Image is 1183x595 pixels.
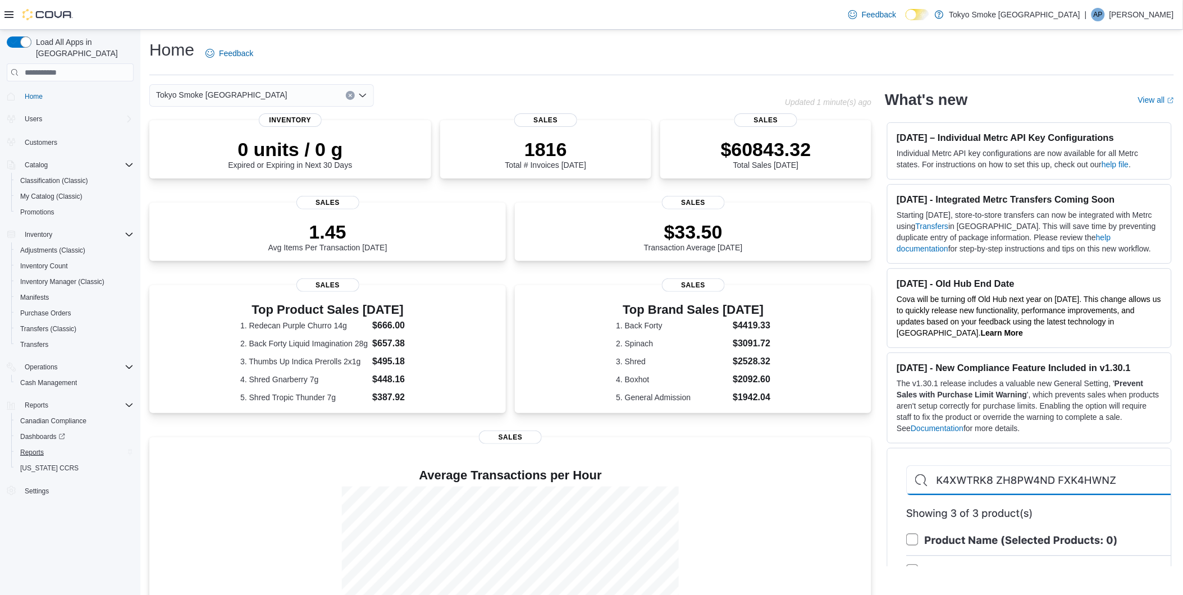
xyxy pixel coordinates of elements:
[616,320,728,331] dt: 1. Back Forty
[644,221,743,243] p: $33.50
[20,262,68,271] span: Inventory Count
[25,401,48,410] span: Reports
[11,413,138,429] button: Canadian Compliance
[16,244,134,257] span: Adjustments (Classic)
[11,204,138,220] button: Promotions
[1094,8,1103,21] span: AP
[16,174,93,187] a: Classification (Classic)
[20,360,62,374] button: Operations
[16,322,81,336] a: Transfers (Classic)
[16,259,72,273] a: Inventory Count
[240,356,368,367] dt: 3. Thumbs Up Indica Prerolls 2x1g
[16,174,134,187] span: Classification (Classic)
[16,461,83,475] a: [US_STATE] CCRS
[20,208,54,217] span: Promotions
[505,138,586,161] p: 1816
[16,190,87,203] a: My Catalog (Classic)
[20,192,83,201] span: My Catalog (Classic)
[228,138,352,161] p: 0 units / 0 g
[2,111,138,127] button: Users
[16,414,134,428] span: Canadian Compliance
[662,278,725,292] span: Sales
[897,379,1143,399] strong: Prevent Sales with Purchase Limit Warning
[721,138,811,161] p: $60843.32
[616,338,728,349] dt: 2. Spinach
[25,363,58,372] span: Operations
[20,399,134,412] span: Reports
[733,337,771,350] dd: $3091.72
[20,448,44,457] span: Reports
[733,391,771,404] dd: $1942.04
[16,446,48,459] a: Reports
[2,483,138,499] button: Settings
[296,196,359,209] span: Sales
[20,136,62,149] a: Customers
[372,319,415,332] dd: $666.00
[25,92,43,101] span: Home
[1138,95,1174,104] a: View allExternal link
[20,246,85,255] span: Adjustments (Classic)
[20,176,88,185] span: Classification (Classic)
[1109,8,1174,21] p: [PERSON_NAME]
[372,337,415,350] dd: $657.38
[11,460,138,476] button: [US_STATE] CCRS
[16,338,134,351] span: Transfers
[20,360,134,374] span: Operations
[20,90,47,103] a: Home
[11,274,138,290] button: Inventory Manager (Classic)
[2,227,138,242] button: Inventory
[733,319,771,332] dd: $4419.33
[20,228,134,241] span: Inventory
[20,309,71,318] span: Purchase Orders
[20,112,47,126] button: Users
[156,88,287,102] span: Tokyo Smoke [GEOGRAPHIC_DATA]
[733,355,771,368] dd: $2528.32
[25,230,52,239] span: Inventory
[981,328,1023,337] a: Learn More
[372,355,415,368] dd: $495.18
[16,244,90,257] a: Adjustments (Classic)
[31,36,134,59] span: Load All Apps in [GEOGRAPHIC_DATA]
[16,430,134,443] span: Dashboards
[20,293,49,302] span: Manifests
[11,290,138,305] button: Manifests
[897,194,1162,205] h3: [DATE] - Integrated Metrc Transfers Coming Soon
[16,291,134,304] span: Manifests
[721,138,811,170] div: Total Sales [DATE]
[911,424,963,433] a: Documentation
[259,113,322,127] span: Inventory
[11,258,138,274] button: Inventory Count
[906,9,929,21] input: Dark Mode
[20,432,65,441] span: Dashboards
[885,91,967,109] h2: What's new
[11,173,138,189] button: Classification (Classic)
[16,376,134,390] span: Cash Management
[20,112,134,126] span: Users
[11,242,138,258] button: Adjustments (Classic)
[16,306,76,320] a: Purchase Orders
[20,340,48,349] span: Transfers
[25,138,57,147] span: Customers
[7,84,134,528] nav: Complex example
[240,338,368,349] dt: 2. Back Forty Liquid Imagination 28g
[296,278,359,292] span: Sales
[897,378,1162,434] p: The v1.30.1 release includes a valuable new General Setting, ' ', which prevents sales when produ...
[897,362,1162,373] h3: [DATE] - New Compliance Feature Included in v1.30.1
[733,373,771,386] dd: $2092.60
[372,373,415,386] dd: $448.16
[16,275,109,289] a: Inventory Manager (Classic)
[20,135,134,149] span: Customers
[785,98,871,107] p: Updated 1 minute(s) ago
[844,3,901,26] a: Feedback
[644,221,743,252] div: Transaction Average [DATE]
[240,374,368,385] dt: 4. Shred Gnarberry 7g
[346,91,355,100] button: Clear input
[358,91,367,100] button: Open list of options
[897,233,1111,253] a: help documentation
[479,431,542,444] span: Sales
[16,306,134,320] span: Purchase Orders
[16,259,134,273] span: Inventory Count
[16,322,134,336] span: Transfers (Classic)
[16,275,134,289] span: Inventory Manager (Classic)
